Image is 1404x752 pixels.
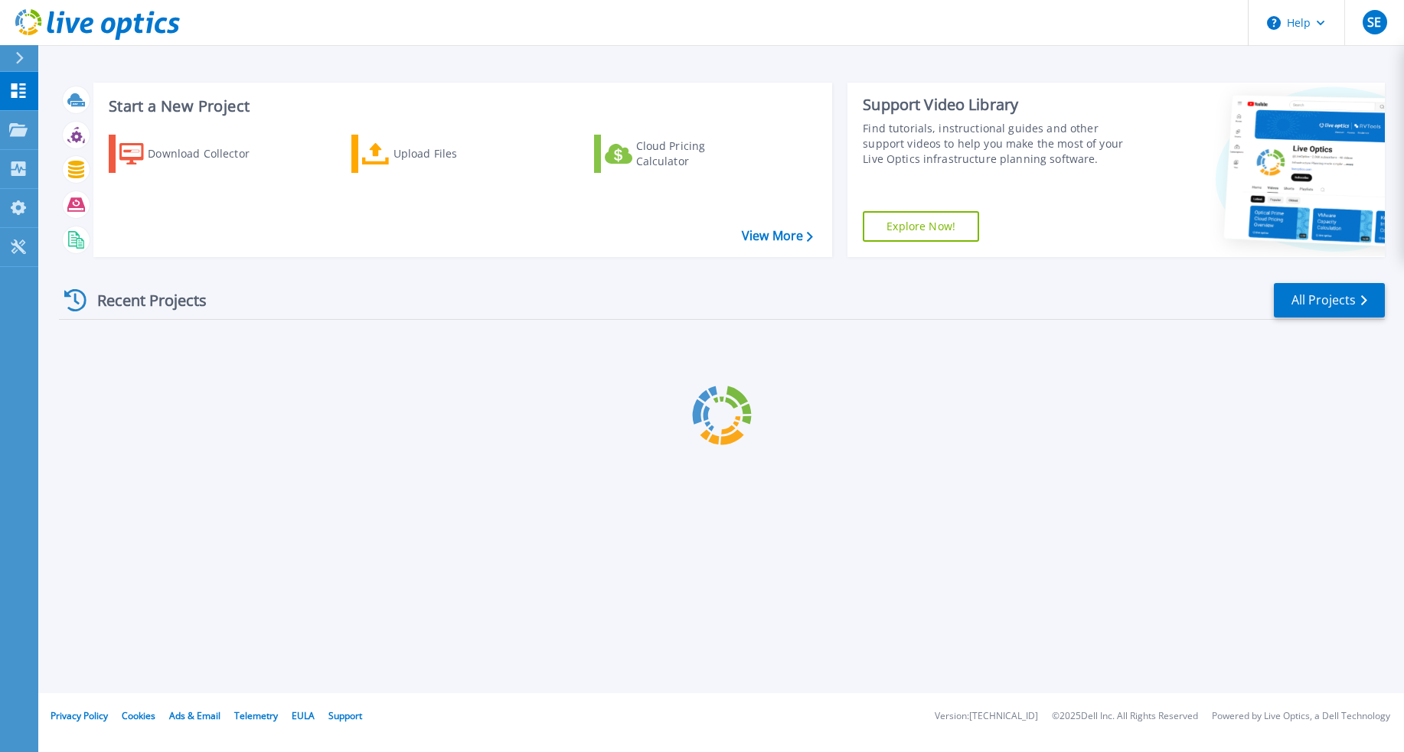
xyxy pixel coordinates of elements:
[351,135,522,173] a: Upload Files
[51,709,108,722] a: Privacy Policy
[863,95,1136,115] div: Support Video Library
[1212,711,1390,721] li: Powered by Live Optics, a Dell Technology
[328,709,362,722] a: Support
[594,135,765,173] a: Cloud Pricing Calculator
[636,138,759,169] div: Cloud Pricing Calculator
[109,98,812,115] h3: Start a New Project
[742,229,813,243] a: View More
[169,709,220,722] a: Ads & Email
[109,135,279,173] a: Download Collector
[59,282,227,319] div: Recent Projects
[234,709,278,722] a: Telemetry
[863,211,979,242] a: Explore Now!
[863,121,1136,167] div: Find tutorials, instructional guides and other support videos to help you make the most of your L...
[292,709,315,722] a: EULA
[122,709,155,722] a: Cookies
[393,138,516,169] div: Upload Files
[1274,283,1385,317] a: All Projects
[1052,711,1198,721] li: © 2025 Dell Inc. All Rights Reserved
[148,138,270,169] div: Download Collector
[1367,16,1381,28] span: SE
[935,711,1038,721] li: Version: [TECHNICAL_ID]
